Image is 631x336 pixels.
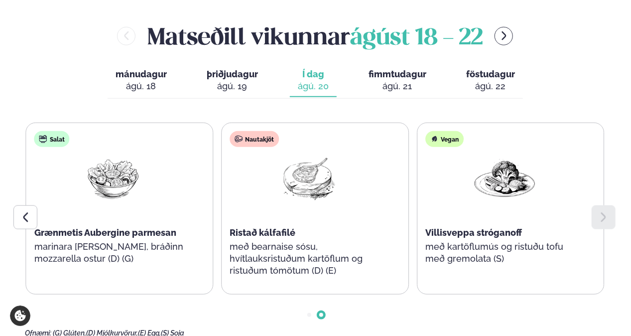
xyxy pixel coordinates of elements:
span: Go to slide 1 [307,313,311,317]
img: Lamb-Meat.png [277,155,341,201]
span: Grænmetis Aubergine parmesan [34,227,176,238]
span: ágúst 18 - 22 [350,27,483,49]
div: ágú. 18 [116,80,167,92]
h2: Matseðill vikunnar [147,20,483,52]
span: Go to slide 2 [319,313,323,317]
span: föstudagur [466,69,515,79]
div: Vegan [425,131,464,147]
div: ágú. 22 [466,80,515,92]
button: menu-btn-left [117,27,135,45]
p: með bearnaise sósu, hvítlauksristuðum kartöflum og ristuðum tómötum (D) (E) [230,241,388,277]
p: marinara [PERSON_NAME], bráðinn mozzarella ostur (D) (G) [34,241,193,265]
span: mánudagur [116,69,167,79]
img: Vegan.svg [430,135,438,143]
span: Í dag [298,68,329,80]
img: Vegan.png [473,155,536,201]
p: með kartöflumús og ristuðu tofu með gremolata (S) [425,241,584,265]
span: Ristað kálfafilé [230,227,295,238]
div: Nautakjöt [230,131,279,147]
button: menu-btn-right [495,27,513,45]
span: þriðjudagur [207,69,258,79]
div: Salat [34,131,70,147]
button: þriðjudagur ágú. 19 [199,64,266,97]
button: fimmtudagur ágú. 21 [361,64,434,97]
img: Salad.png [82,155,145,201]
button: mánudagur ágú. 18 [108,64,175,97]
span: Villisveppa stróganoff [425,227,522,238]
div: ágú. 19 [207,80,258,92]
img: salad.svg [39,135,47,143]
button: Í dag ágú. 20 [290,64,337,97]
span: fimmtudagur [369,69,426,79]
div: ágú. 20 [298,80,329,92]
img: beef.svg [235,135,243,143]
div: ágú. 21 [369,80,426,92]
button: föstudagur ágú. 22 [458,64,523,97]
a: Cookie settings [10,306,30,326]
